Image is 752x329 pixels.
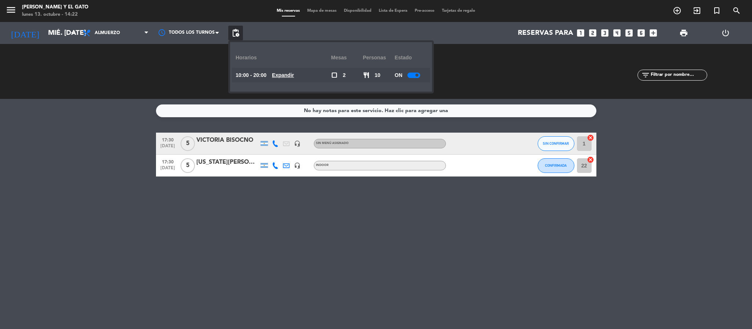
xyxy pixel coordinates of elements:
span: Mapa de mesas [304,9,340,13]
div: lunes 13. octubre - 14:22 [22,11,88,18]
i: headset_mic [294,162,301,169]
span: INDOOR [316,164,328,167]
i: cancel [587,156,594,163]
span: 17:30 [159,157,177,166]
div: No hay notas para este servicio. Haz clic para agregar una [304,107,448,115]
i: exit_to_app [693,6,701,15]
span: Reservas para [518,29,573,37]
span: 10:00 - 20:00 [236,71,266,80]
span: CONFIRMADA [545,163,567,167]
u: Expandir [272,72,294,78]
div: [PERSON_NAME] y El Gato [22,4,88,11]
i: looks_4 [612,28,622,38]
i: looks_3 [600,28,610,38]
i: power_settings_new [721,29,730,37]
div: Estado [395,48,426,68]
i: looks_one [576,28,585,38]
i: cancel [587,134,594,141]
span: 2 [343,71,346,80]
i: looks_6 [636,28,646,38]
span: check_box_outline_blank [331,72,338,78]
span: pending_actions [231,29,240,37]
i: add_box [649,28,658,38]
input: Filtrar por nombre... [650,71,707,79]
i: turned_in_not [712,6,721,15]
span: restaurant [363,72,370,78]
div: personas [363,48,395,68]
button: CONFIRMADA [538,158,574,173]
i: menu [6,4,17,15]
span: Lista de Espera [375,9,411,13]
span: 10 [375,71,381,80]
i: [DATE] [6,25,44,41]
div: LOG OUT [705,22,746,44]
i: looks_5 [624,28,634,38]
span: Tarjetas de regalo [438,9,479,13]
i: search [732,6,741,15]
i: looks_two [588,28,597,38]
span: ON [395,71,402,80]
span: Mis reservas [273,9,304,13]
span: SIN CONFIRMAR [543,141,569,145]
span: Almuerzo [95,30,120,36]
button: menu [6,4,17,18]
span: [DATE] [159,166,177,174]
button: SIN CONFIRMAR [538,136,574,151]
div: VICTORIA BISOCNO [196,136,259,145]
i: filter_list [641,71,650,80]
span: 17:30 [159,135,177,144]
i: headset_mic [294,140,301,147]
span: 5 [181,158,195,173]
div: [US_STATE][PERSON_NAME] [196,158,259,167]
span: print [679,29,688,37]
span: Pre-acceso [411,9,438,13]
span: [DATE] [159,144,177,152]
div: Horarios [236,48,331,68]
span: Disponibilidad [340,9,375,13]
span: 5 [181,136,195,151]
div: Mesas [331,48,363,68]
span: Sin menú asignado [316,142,349,145]
i: arrow_drop_down [68,29,77,37]
i: add_circle_outline [673,6,682,15]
